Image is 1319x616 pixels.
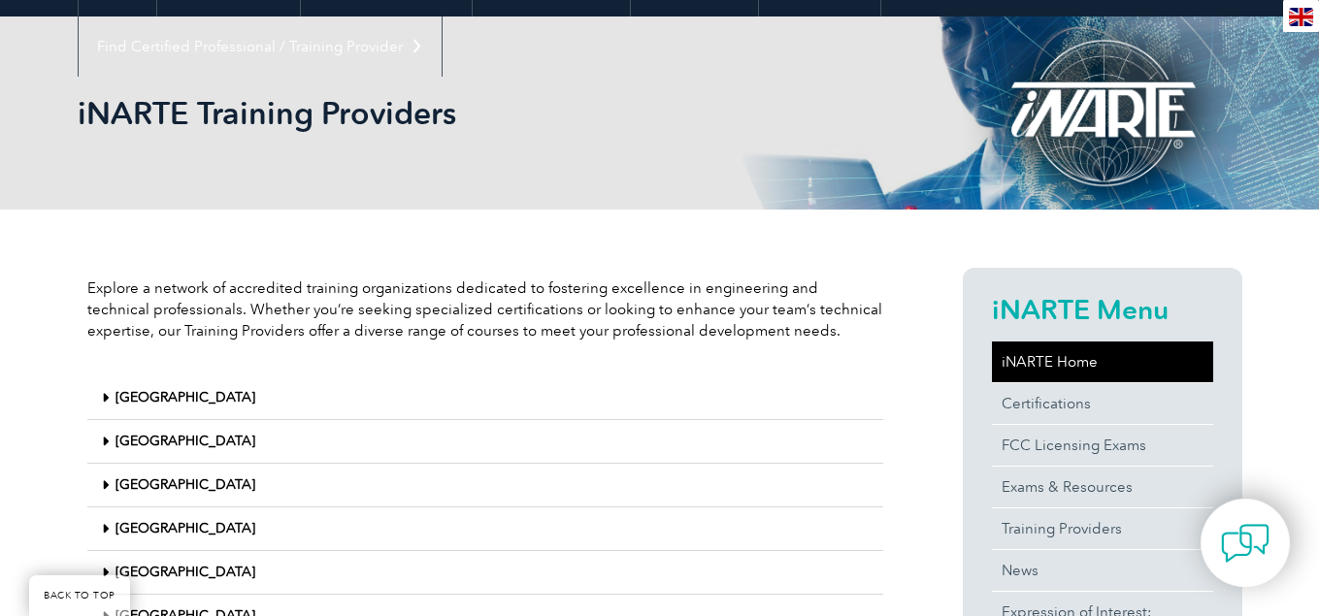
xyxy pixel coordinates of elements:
a: Exams & Resources [992,467,1213,507]
a: [GEOGRAPHIC_DATA] [115,389,255,405]
a: BACK TO TOP [29,575,130,616]
a: [GEOGRAPHIC_DATA] [115,476,255,493]
div: [GEOGRAPHIC_DATA] [87,464,883,507]
p: Explore a network of accredited training organizations dedicated to fostering excellence in engin... [87,277,883,341]
h1: iNARTE Training Providers [78,94,823,132]
a: Training Providers [992,508,1213,549]
a: [GEOGRAPHIC_DATA] [115,564,255,580]
a: Find Certified Professional / Training Provider [79,16,442,77]
a: FCC Licensing Exams [992,425,1213,466]
a: News [992,550,1213,591]
div: [GEOGRAPHIC_DATA] [87,507,883,551]
div: [GEOGRAPHIC_DATA] [87,420,883,464]
img: contact-chat.png [1221,519,1270,567]
div: [GEOGRAPHIC_DATA] [87,376,883,420]
h2: iNARTE Menu [992,294,1213,325]
img: en [1289,8,1313,26]
div: [GEOGRAPHIC_DATA] [87,551,883,595]
a: [GEOGRAPHIC_DATA] [115,433,255,449]
a: iNARTE Home [992,341,1213,382]
a: Certifications [992,383,1213,424]
a: [GEOGRAPHIC_DATA] [115,520,255,536]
